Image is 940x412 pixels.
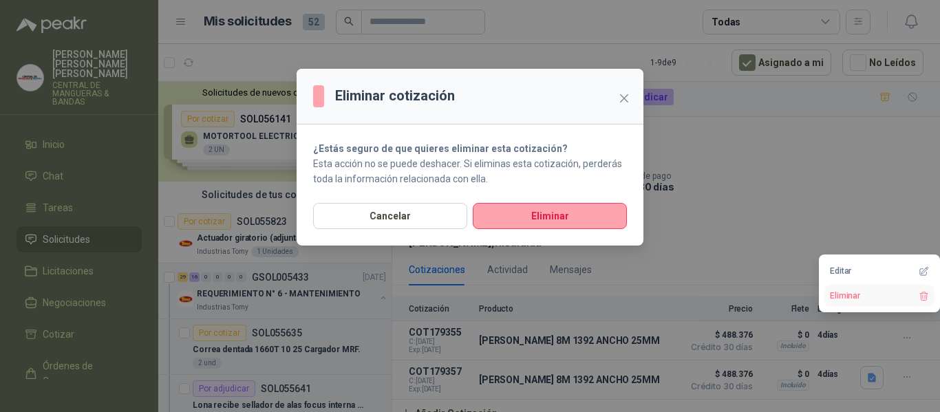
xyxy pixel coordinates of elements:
button: Cancelar [313,203,467,229]
h3: Eliminar cotización [335,85,455,107]
span: close [619,93,630,104]
strong: ¿Estás seguro de que quieres eliminar esta cotización? [313,143,568,154]
button: Close [613,87,635,109]
button: Eliminar [473,203,627,229]
p: Esta acción no se puede deshacer. Si eliminas esta cotización, perderás toda la información relac... [313,156,627,186]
